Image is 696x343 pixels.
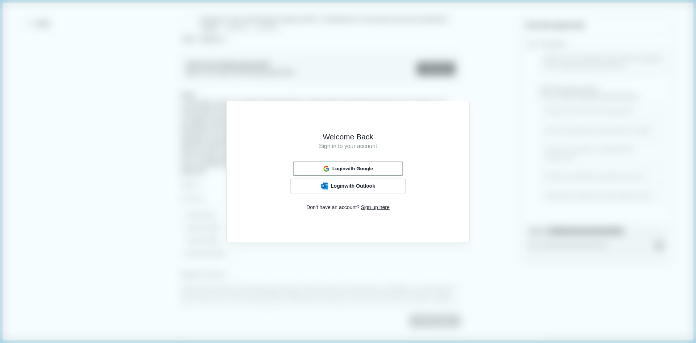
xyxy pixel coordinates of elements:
[237,142,459,151] h1: Sign in to your account
[332,166,373,172] span: Login with Google
[306,204,360,211] span: Don't have an account?
[290,179,406,193] button: Outlook LogoLoginwith Outlook
[237,132,459,142] h1: Welcome Back
[361,204,389,211] span: Sign up here
[331,183,375,189] span: Login with Outlook
[293,162,403,176] button: Loginwith Google
[321,183,328,189] img: Outlook Logo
